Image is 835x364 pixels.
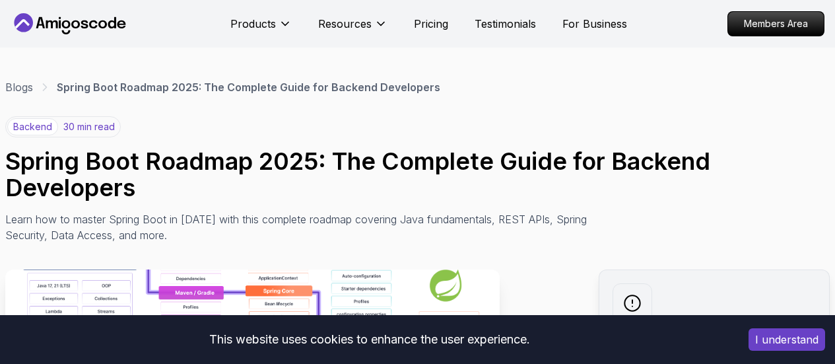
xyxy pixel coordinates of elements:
button: Resources [318,16,387,42]
button: Products [230,16,292,42]
a: Blogs [5,79,33,95]
a: Pricing [414,16,448,32]
button: Accept cookies [749,328,825,351]
a: For Business [562,16,627,32]
p: Spring Boot Roadmap 2025: The Complete Guide for Backend Developers [57,79,440,95]
p: Products [230,16,276,32]
div: This website uses cookies to enhance the user experience. [10,325,729,354]
p: 30 min read [63,120,115,133]
a: Testimonials [475,16,536,32]
p: Resources [318,16,372,32]
p: backend [7,118,58,135]
p: Learn how to master Spring Boot in [DATE] with this complete roadmap covering Java fundamentals, ... [5,211,597,243]
a: Members Area [727,11,824,36]
p: Members Area [728,12,824,36]
h1: Spring Boot Roadmap 2025: The Complete Guide for Backend Developers [5,148,830,201]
